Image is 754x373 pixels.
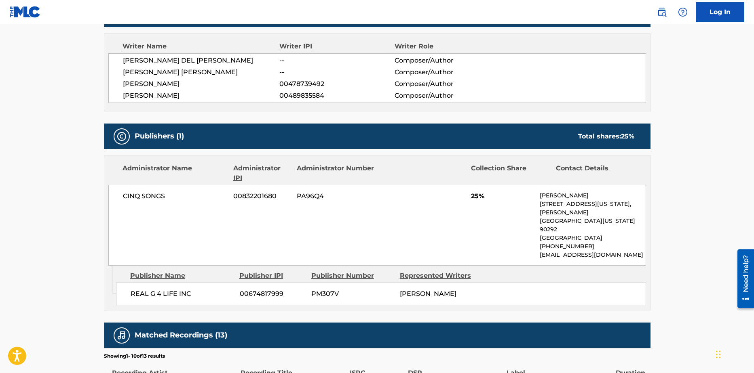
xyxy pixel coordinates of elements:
[123,67,280,77] span: [PERSON_NAME] [PERSON_NAME]
[395,67,499,77] span: Composer/Author
[714,334,754,373] iframe: Chat Widget
[540,191,645,200] p: [PERSON_NAME]
[123,79,280,89] span: [PERSON_NAME]
[240,289,305,299] span: 00674817999
[279,79,394,89] span: 00478739492
[395,91,499,101] span: Composer/Author
[117,132,127,141] img: Publishers
[540,251,645,259] p: [EMAIL_ADDRESS][DOMAIN_NAME]
[279,42,395,51] div: Writer IPI
[621,132,634,140] span: 25 %
[731,246,754,311] iframe: Resource Center
[123,56,280,65] span: [PERSON_NAME] DEL [PERSON_NAME]
[135,132,184,141] h5: Publishers (1)
[400,290,456,298] span: [PERSON_NAME]
[10,6,41,18] img: MLC Logo
[135,331,227,340] h5: Matched Recordings (13)
[471,191,534,201] span: 25%
[578,132,634,141] div: Total shares:
[395,56,499,65] span: Composer/Author
[104,352,165,360] p: Showing 1 - 10 of 13 results
[122,42,280,51] div: Writer Name
[540,200,645,208] p: [STREET_ADDRESS][US_STATE],
[471,163,549,183] div: Collection Share
[297,191,375,201] span: PA96Q4
[654,4,670,20] a: Public Search
[678,7,688,17] img: help
[279,56,394,65] span: --
[122,163,227,183] div: Administrator Name
[123,91,280,101] span: [PERSON_NAME]
[657,7,667,17] img: search
[395,42,499,51] div: Writer Role
[540,234,645,242] p: [GEOGRAPHIC_DATA]
[395,79,499,89] span: Composer/Author
[675,4,691,20] div: Help
[117,331,127,340] img: Matched Recordings
[233,191,291,201] span: 00832201680
[716,342,721,367] div: Drag
[130,271,233,281] div: Publisher Name
[131,289,234,299] span: REAL G 4 LIFE INC
[233,163,291,183] div: Administrator IPI
[540,242,645,251] p: [PHONE_NUMBER]
[239,271,305,281] div: Publisher IPI
[297,163,375,183] div: Administrator Number
[311,271,394,281] div: Publisher Number
[279,67,394,77] span: --
[123,191,228,201] span: CINQ SONGS
[556,163,634,183] div: Contact Details
[540,208,645,234] p: [PERSON_NAME][GEOGRAPHIC_DATA][US_STATE] 90292
[696,2,744,22] a: Log In
[400,271,482,281] div: Represented Writers
[279,91,394,101] span: 00489835584
[311,289,394,299] span: PM307V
